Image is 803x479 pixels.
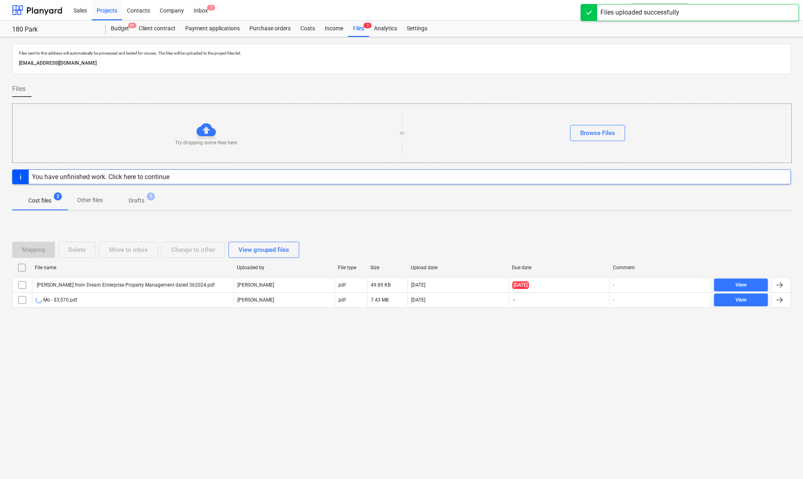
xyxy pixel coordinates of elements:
[714,279,768,291] button: View
[106,21,134,37] div: Budget
[239,245,289,255] div: View grouped files
[36,282,215,288] div: [PERSON_NAME] from Dream Enterprise Property Management dated 362024.pdf
[207,5,215,11] span: 5
[338,297,346,303] div: pdf
[28,196,51,205] p: Cost files
[12,103,792,163] div: Try dropping some files hereorBrowse Files
[370,265,404,270] div: Size
[12,84,25,94] span: Files
[296,21,320,37] a: Costs
[613,265,708,270] div: Comment
[714,293,768,306] button: View
[411,265,505,270] div: Upload date
[371,297,389,303] div: 7.43 MB
[735,295,747,305] div: View
[19,51,784,56] p: Files sent to this address will automatically be processed and tested for viruses. The files will...
[32,173,169,181] div: You have unfinished work. Click here to continue
[237,297,274,304] p: [PERSON_NAME]
[77,196,103,205] p: Other files
[411,282,425,288] div: [DATE]
[512,297,516,304] span: -
[580,128,615,138] div: Browse Files
[348,21,369,37] a: Files2
[12,25,96,34] div: 180 Park
[237,265,332,270] div: Uploaded by
[402,21,432,37] a: Settings
[400,130,404,137] p: or
[512,265,606,270] div: Due date
[600,8,679,17] div: Files uploaded successfully
[134,21,180,37] a: Client contract
[175,139,237,146] p: Try dropping some files here
[237,282,274,289] p: [PERSON_NAME]
[129,196,144,205] p: Drafts
[613,282,614,288] div: -
[180,21,245,37] a: Payment applications
[570,125,625,141] button: Browse Files
[320,21,348,37] a: Income
[338,265,364,270] div: File type
[245,21,296,37] a: Purchase orders
[371,282,391,288] div: 49.89 KB
[54,192,62,200] span: 2
[19,59,784,68] p: [EMAIL_ADDRESS][DOMAIN_NAME]
[369,21,402,37] a: Analytics
[613,297,614,303] div: -
[228,242,299,258] button: View grouped files
[128,23,136,28] span: 9+
[348,21,369,37] div: Files
[363,23,372,28] span: 2
[411,297,425,303] div: [DATE]
[735,281,747,290] div: View
[338,282,346,288] div: pdf
[35,265,230,270] div: File name
[763,440,803,479] iframe: Chat Widget
[106,21,134,37] a: Budget9+
[147,192,155,200] span: 5
[36,297,77,303] div: Mo - $3,570.pdf
[512,281,529,289] span: [DATE]
[36,297,42,303] div: OCR in progress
